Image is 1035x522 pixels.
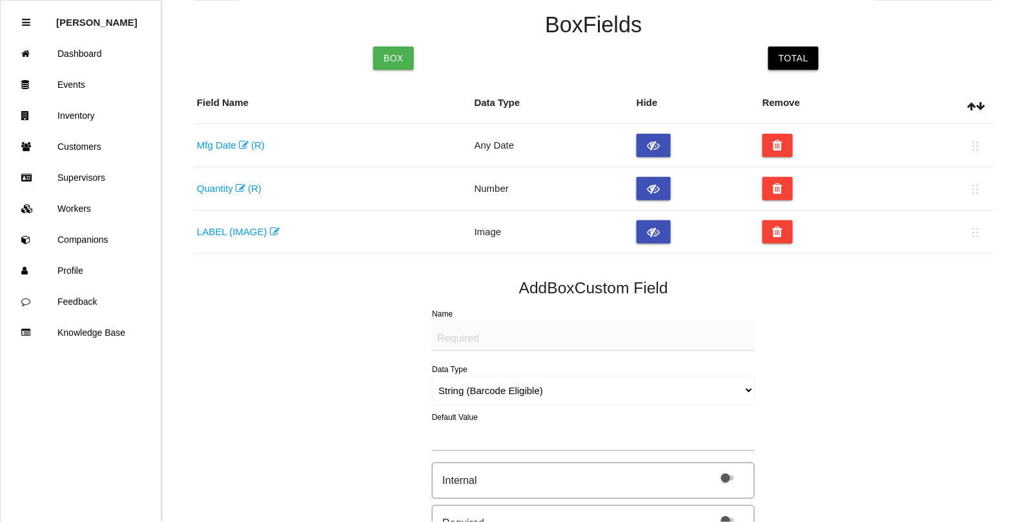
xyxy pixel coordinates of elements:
a: Supervisors [1,162,161,193]
h4: Box Fields [194,13,994,37]
div: Internal [442,473,477,488]
p: Rosie Blandino [56,7,138,28]
div: Close [22,7,30,38]
a: Companions [1,224,161,255]
th: Hide [633,83,759,124]
label: Name [432,309,453,318]
td: Number [471,167,633,211]
a: Events [1,69,161,100]
a: Mfg Date (R) [197,140,265,151]
a: Customers [1,131,161,162]
td: Image [471,211,633,254]
a: Dashboard [1,38,161,69]
a: Quantity (R) [197,183,261,194]
label: Default Value [432,412,478,424]
a: Workers [1,193,161,224]
a: Total [768,47,819,70]
th: Remove [759,83,897,124]
a: Knowledge Base [1,317,161,348]
th: Field Name [194,83,471,124]
td: Any Date [471,124,633,167]
a: LABEL (IMAGE) [197,226,280,237]
a: Feedback [1,286,161,317]
a: Profile [1,255,161,286]
th: Data Type [471,83,633,124]
h5: Add Box Custom Field [194,279,994,297]
div: Internal will hide field from customer view [432,463,755,499]
label: Data Type [432,365,467,374]
a: Box [373,47,414,70]
a: Inventory [1,100,161,131]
